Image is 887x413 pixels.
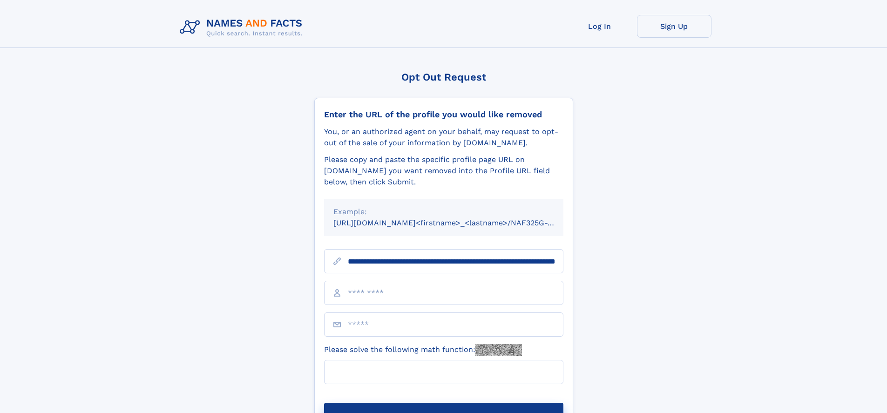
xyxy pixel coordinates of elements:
[324,109,563,120] div: Enter the URL of the profile you would like removed
[314,71,573,83] div: Opt Out Request
[333,206,554,217] div: Example:
[333,218,581,227] small: [URL][DOMAIN_NAME]<firstname>_<lastname>/NAF325G-xxxxxxxx
[324,344,522,356] label: Please solve the following math function:
[562,15,637,38] a: Log In
[637,15,711,38] a: Sign Up
[324,154,563,188] div: Please copy and paste the specific profile page URL on [DOMAIN_NAME] you want removed into the Pr...
[324,126,563,149] div: You, or an authorized agent on your behalf, may request to opt-out of the sale of your informatio...
[176,15,310,40] img: Logo Names and Facts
